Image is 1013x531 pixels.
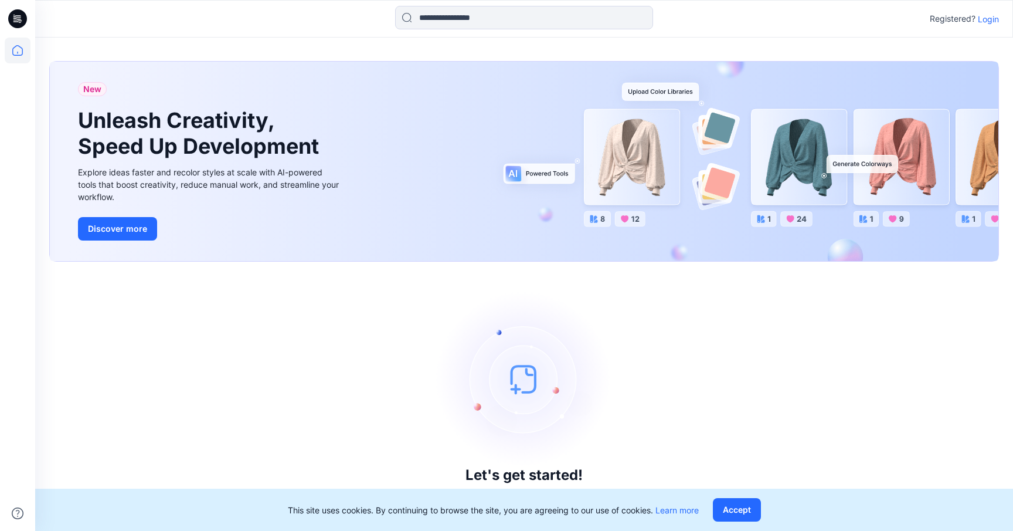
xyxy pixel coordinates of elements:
span: New [83,82,101,96]
a: Learn more [655,505,699,515]
h3: Let's get started! [465,467,583,483]
img: empty-state-image.svg [436,291,612,467]
h1: Unleash Creativity, Speed Up Development [78,108,324,158]
p: Click New to add a style or create a folder. [428,488,620,502]
p: This site uses cookies. By continuing to browse the site, you are agreeing to our use of cookies. [288,504,699,516]
div: Explore ideas faster and recolor styles at scale with AI-powered tools that boost creativity, red... [78,166,342,203]
a: Discover more [78,217,342,241]
button: Accept [713,498,761,522]
button: Discover more [78,217,157,241]
p: Login [978,13,999,25]
p: Registered? [930,12,975,26]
